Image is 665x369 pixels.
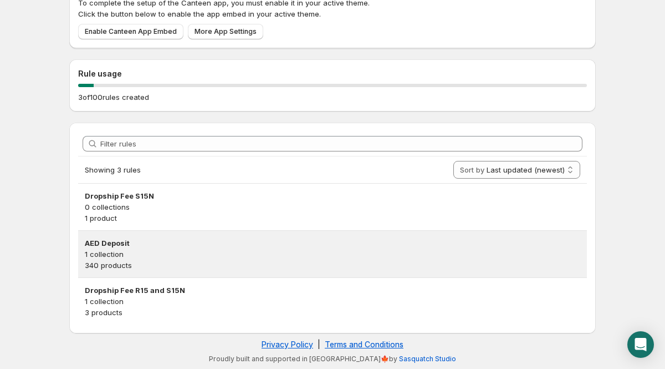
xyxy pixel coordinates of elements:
a: Enable Canteen App Embed [78,24,183,39]
p: Proudly built and supported in [GEOGRAPHIC_DATA]🍁by [75,355,590,363]
p: 3 products [85,307,580,318]
p: 0 collections [85,201,580,213]
p: 1 product [85,213,580,224]
span: Showing 3 rules [85,165,141,174]
input: Filter rules [100,136,582,151]
p: 1 collection [85,249,580,260]
p: 3 of 100 rules created [78,92,149,103]
span: | [318,340,320,349]
p: 340 products [85,260,580,271]
a: More App Settings [188,24,263,39]
a: Privacy Policy [262,340,313,349]
a: Terms and Conditions [325,340,403,349]
p: Click the button below to enable the app embed in your active theme. [78,8,587,19]
div: Open Intercom Messenger [627,331,654,358]
a: Sasquatch Studio [399,355,456,363]
h3: Dropship Fee R15 and S15N [85,285,580,296]
h3: Dropship Fee S15N [85,190,580,201]
span: More App Settings [195,27,257,36]
span: Enable Canteen App Embed [85,27,177,36]
p: 1 collection [85,296,580,307]
h3: AED Deposit [85,237,580,249]
h2: Rule usage [78,68,587,79]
